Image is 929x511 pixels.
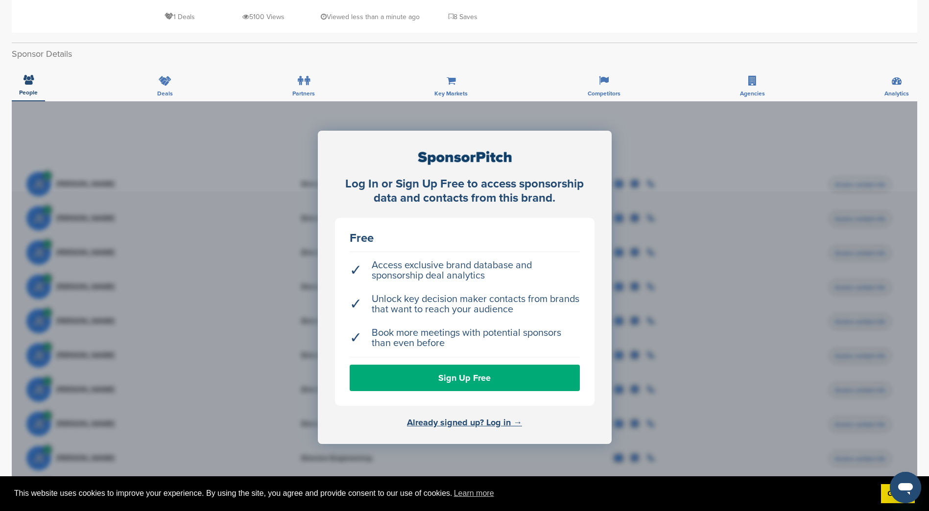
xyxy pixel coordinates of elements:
span: People [19,90,38,95]
span: ✓ [350,265,362,276]
div: Log In or Sign Up Free to access sponsorship data and contacts from this brand. [335,177,595,206]
li: Access exclusive brand database and sponsorship deal analytics [350,255,580,286]
span: Analytics [884,91,909,96]
a: Already signed up? Log in → [407,417,522,428]
a: dismiss cookie message [881,484,915,504]
span: Partners [292,91,315,96]
div: Free [350,232,580,244]
span: ✓ [350,333,362,343]
h2: Sponsor Details [12,47,917,61]
a: Sign Up Free [350,365,580,391]
span: Competitors [588,91,620,96]
p: 5100 Views [242,11,285,23]
a: learn more about cookies [453,486,496,501]
p: Viewed less than a minute ago [321,11,420,23]
span: This website uses cookies to improve your experience. By using the site, you agree and provide co... [14,486,873,501]
p: 8 Saves [449,11,477,23]
span: ✓ [350,299,362,309]
iframe: Button to launch messaging window [890,472,921,503]
span: Key Markets [434,91,468,96]
p: 1 Deals [165,11,195,23]
li: Book more meetings with potential sponsors than even before [350,323,580,353]
span: Deals [157,91,173,96]
span: Agencies [740,91,765,96]
li: Unlock key decision maker contacts from brands that want to reach your audience [350,289,580,320]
